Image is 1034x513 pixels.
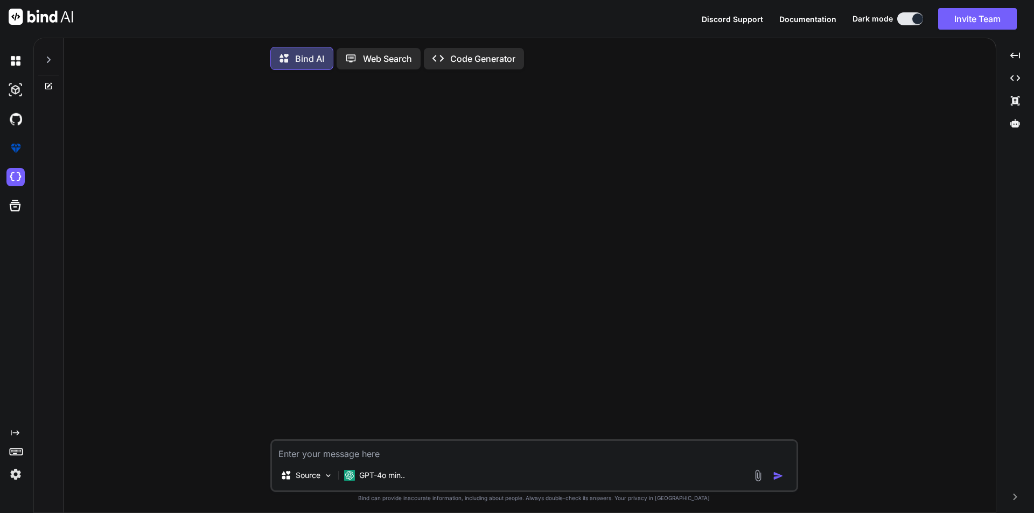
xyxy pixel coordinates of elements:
[773,470,784,481] img: icon
[296,470,320,481] p: Source
[702,13,763,25] button: Discord Support
[359,470,405,481] p: GPT-4o min..
[344,470,355,481] img: GPT-4o mini
[363,52,412,65] p: Web Search
[6,52,25,70] img: darkChat
[6,168,25,186] img: cloudideIcon
[9,9,73,25] img: Bind AI
[853,13,893,24] span: Dark mode
[779,13,836,25] button: Documentation
[6,139,25,157] img: premium
[752,469,764,482] img: attachment
[270,494,798,502] p: Bind can provide inaccurate information, including about people. Always double-check its answers....
[702,15,763,24] span: Discord Support
[295,52,324,65] p: Bind AI
[324,471,333,480] img: Pick Models
[6,81,25,99] img: darkAi-studio
[6,110,25,128] img: githubDark
[779,15,836,24] span: Documentation
[938,8,1017,30] button: Invite Team
[6,465,25,483] img: settings
[450,52,515,65] p: Code Generator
